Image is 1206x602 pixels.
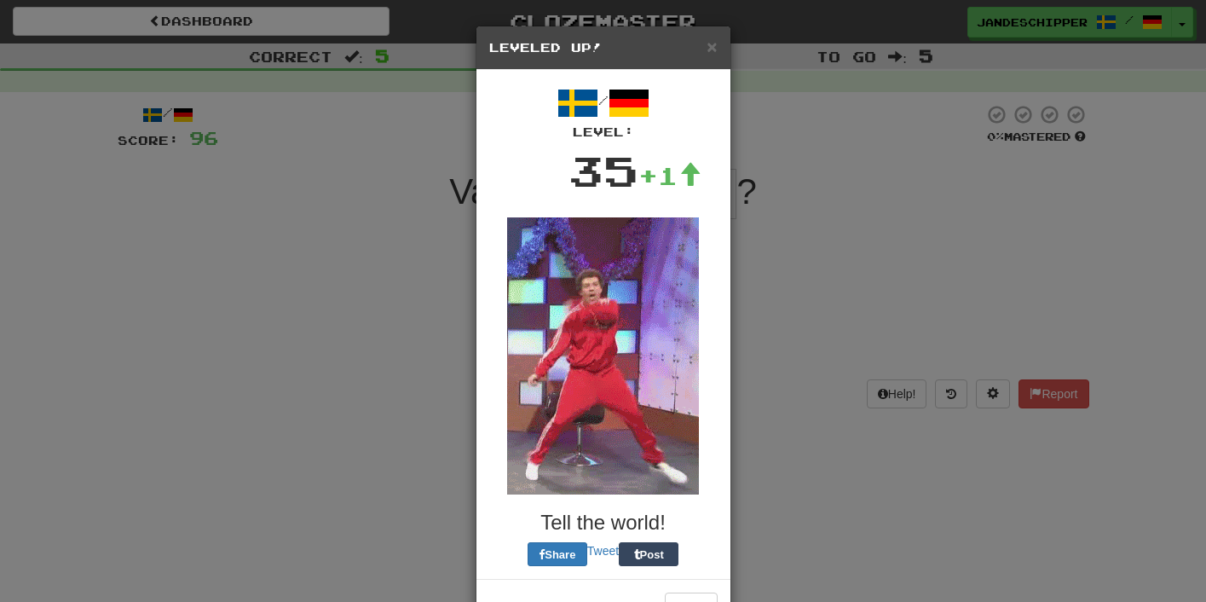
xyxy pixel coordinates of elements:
[489,83,718,141] div: /
[507,217,699,495] img: red-jumpsuit-0a91143f7507d151a8271621424c3ee7c84adcb3b18e0b5e75c121a86a6f61d6.gif
[568,141,638,200] div: 35
[707,38,717,55] button: Close
[489,124,718,141] div: Level:
[619,542,678,566] button: Post
[707,37,717,56] span: ×
[587,544,619,558] a: Tweet
[528,542,587,566] button: Share
[489,512,718,534] h3: Tell the world!
[489,39,718,56] h5: Leveled Up!
[638,159,701,193] div: +1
